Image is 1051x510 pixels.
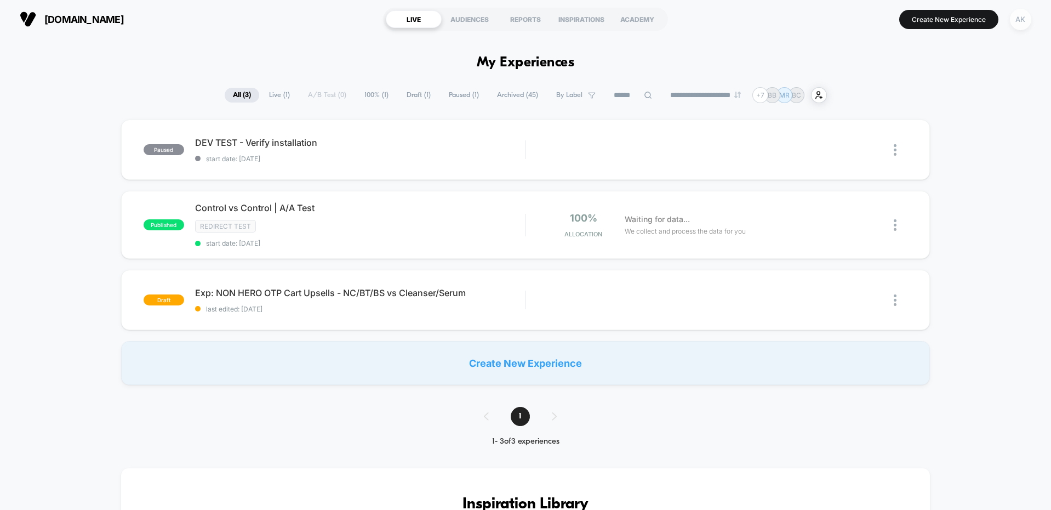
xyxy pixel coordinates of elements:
[195,137,525,148] span: DEV TEST - Verify installation
[144,219,184,230] span: published
[441,88,487,103] span: Paused ( 1 )
[195,305,525,313] span: last edited: [DATE]
[792,91,801,99] p: BC
[386,10,442,28] div: LIVE
[1007,8,1035,31] button: AK
[195,287,525,298] span: Exp: NON HERO OTP Cart Upsells - NC/BT/BS vs Cleanser/Serum
[195,220,256,233] span: Redirect Test
[609,10,665,28] div: ACADEMY
[473,437,579,446] div: 1 - 3 of 3 experiences
[195,202,525,213] span: Control vs Control | A/A Test
[511,407,530,426] span: 1
[195,155,525,163] span: start date: [DATE]
[625,226,746,236] span: We collect and process the data for you
[894,144,896,156] img: close
[398,88,439,103] span: Draft ( 1 )
[356,88,397,103] span: 100% ( 1 )
[564,230,602,238] span: Allocation
[225,88,259,103] span: All ( 3 )
[1010,9,1031,30] div: AK
[442,10,498,28] div: AUDIENCES
[768,91,776,99] p: BB
[894,294,896,306] img: close
[752,87,768,103] div: + 7
[144,144,184,155] span: paused
[625,213,690,225] span: Waiting for data...
[734,92,741,98] img: end
[779,91,790,99] p: MR
[16,10,127,28] button: [DOMAIN_NAME]
[553,10,609,28] div: INSPIRATIONS
[121,341,930,385] div: Create New Experience
[570,212,597,224] span: 100%
[261,88,298,103] span: Live ( 1 )
[498,10,553,28] div: REPORTS
[899,10,998,29] button: Create New Experience
[195,239,525,247] span: start date: [DATE]
[144,294,184,305] span: draft
[20,11,36,27] img: Visually logo
[556,91,582,99] span: By Label
[44,14,124,25] span: [DOMAIN_NAME]
[489,88,546,103] span: Archived ( 45 )
[894,219,896,231] img: close
[477,55,575,71] h1: My Experiences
